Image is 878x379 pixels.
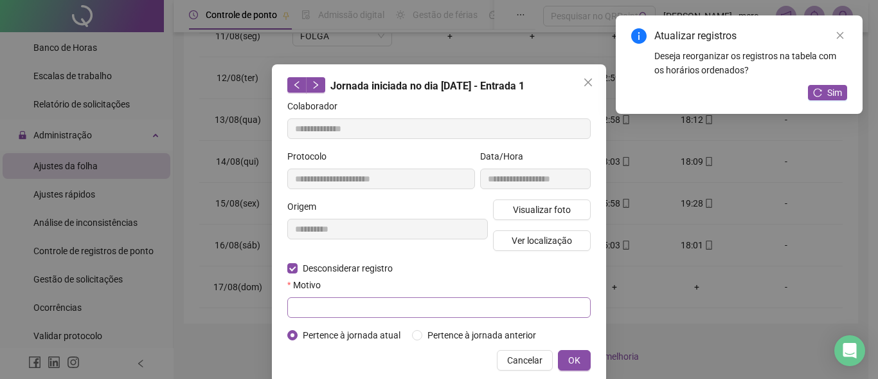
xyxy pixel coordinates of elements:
button: Ver localização [493,230,591,251]
div: Deseja reorganizar os registros na tabela com os horários ordenados? [654,49,847,77]
span: right [311,80,320,89]
span: left [292,80,301,89]
div: Jornada iniciada no dia [DATE] - Entrada 1 [287,77,591,94]
span: Sim [827,86,842,100]
a: Close [833,28,847,42]
button: Close [578,72,598,93]
button: right [306,77,325,93]
button: left [287,77,307,93]
button: Sim [808,85,847,100]
label: Data/Hora [480,149,532,163]
label: Motivo [287,278,329,292]
span: Pertence à jornada atual [298,328,406,342]
button: Cancelar [497,350,553,371]
button: OK [558,350,591,371]
div: Open Intercom Messenger [834,335,865,366]
label: Origem [287,199,325,214]
button: Visualizar foto [493,199,591,220]
span: info-circle [631,28,647,44]
span: OK [568,353,580,367]
span: reload [813,88,822,97]
span: Pertence à jornada anterior [422,328,541,342]
span: Visualizar foto [513,203,571,217]
span: Cancelar [507,353,542,367]
label: Protocolo [287,149,335,163]
span: Ver localização [512,234,572,248]
label: Colaborador [287,99,346,113]
div: Atualizar registros [654,28,847,44]
span: close [583,77,593,88]
span: Desconsiderar registro [298,261,398,275]
span: close [836,31,845,40]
